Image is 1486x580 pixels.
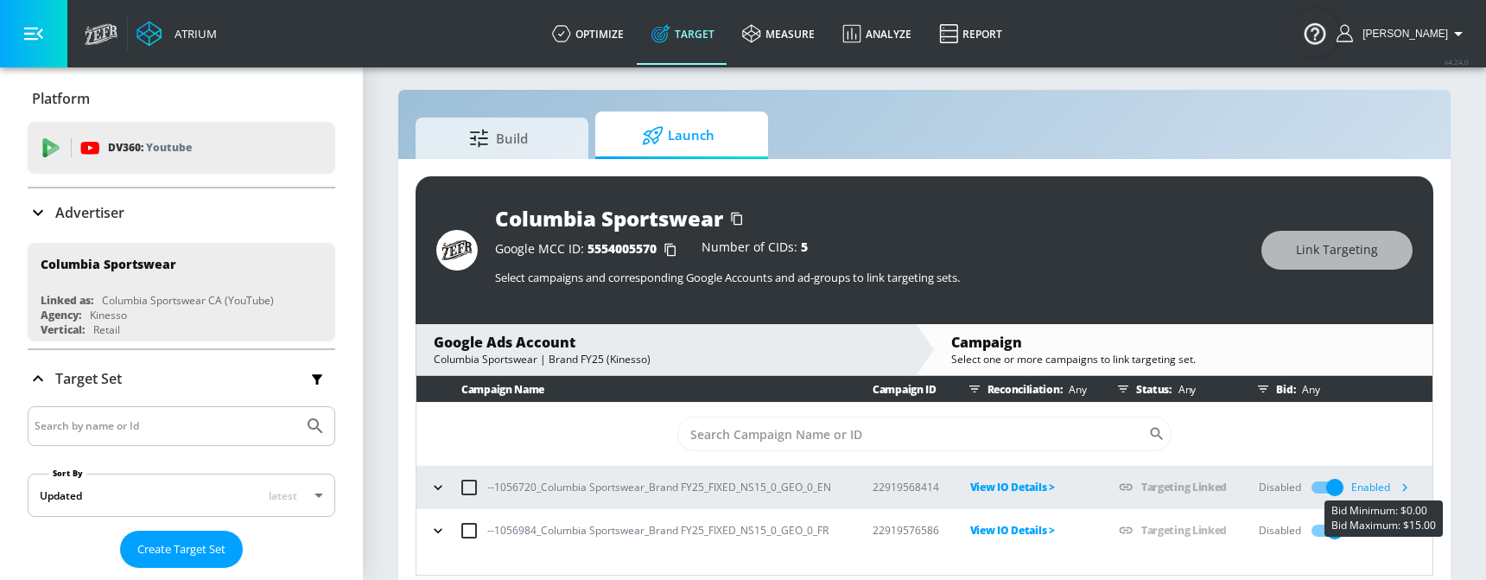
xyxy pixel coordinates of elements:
[951,333,1415,352] div: Campaign
[613,115,744,156] span: Launch
[1141,480,1227,494] a: Targeting Linked
[1172,380,1196,398] p: Any
[873,478,943,496] p: 22919568414
[677,417,1148,451] input: Search Campaign Name or ID
[49,468,86,479] label: Sort By
[638,3,728,65] a: Target
[495,241,684,258] div: Google MCC ID:
[168,26,217,41] div: Atrium
[538,3,638,65] a: optimize
[925,3,1016,65] a: Report
[434,352,898,366] div: Columbia Sportswear | Brand FY25 (Kinesso)
[970,520,1091,540] p: View IO Details >
[1351,518,1417,544] div: Enabled
[951,352,1415,366] div: Select one or more campaigns to link targeting set.
[1291,9,1339,57] button: Open Resource Center
[873,521,943,539] p: 22919576586
[434,333,898,352] div: Google Ads Account
[93,322,120,337] div: Retail
[40,488,82,503] div: Updated
[1141,523,1227,538] a: Targeting Linked
[1259,523,1301,539] div: Disabled
[41,256,176,272] div: Columbia Sportswear
[32,89,90,108] p: Platform
[829,3,925,65] a: Analyze
[1356,28,1448,40] span: login as: lekhraj.bhadava@zefr.com
[433,118,564,159] span: Build
[1295,380,1319,398] p: Any
[677,417,1172,451] div: Search CID Name or Number
[1062,380,1086,398] p: Any
[1259,480,1301,495] div: Disabled
[801,239,808,255] span: 5
[1250,376,1424,402] div: Bid:
[146,138,192,156] p: Youtube
[728,3,829,65] a: measure
[28,188,335,237] div: Advertiser
[495,204,723,233] div: Columbia Sportswear
[845,376,943,403] th: Campaign ID
[102,293,274,308] div: Columbia Sportswear CA (YouTube)
[41,322,85,337] div: Vertical:
[587,240,657,257] span: 5554005570
[1337,23,1469,44] button: [PERSON_NAME]
[28,243,335,341] div: Columbia SportswearLinked as:Columbia Sportswear CA (YouTube)Agency:KinessoVertical:Retail
[1445,57,1469,67] span: v 4.24.0
[28,122,335,174] div: DV360: Youtube
[487,478,831,496] p: --1056720_Columbia Sportswear_Brand FY25_FIXED_NS15_0_GEO_0_EN
[487,521,829,539] p: --1056984_Columbia Sportswear_Brand FY25_FIXED_NS15_0_GEO_0_FR
[970,477,1091,497] p: View IO Details >
[1351,475,1417,500] div: Enabled
[55,369,122,388] p: Target Set
[137,21,217,47] a: Atrium
[28,74,335,123] div: Platform
[90,308,127,322] div: Kinesso
[416,376,845,403] th: Campaign Name
[1110,376,1231,402] div: Status:
[137,539,225,559] span: Create Target Set
[55,203,124,222] p: Advertiser
[702,241,808,258] div: Number of CIDs:
[120,531,243,568] button: Create Target Set
[416,324,915,375] div: Google Ads AccountColumbia Sportswear | Brand FY25 (Kinesso)
[962,376,1091,402] div: Reconciliation:
[495,270,1244,285] p: Select campaigns and corresponding Google Accounts and ad-groups to link targeting sets.
[28,350,335,407] div: Target Set
[35,415,296,437] input: Search by name or Id
[41,293,93,308] div: Linked as:
[108,138,192,157] p: DV360:
[269,488,297,503] span: latest
[41,308,81,322] div: Agency:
